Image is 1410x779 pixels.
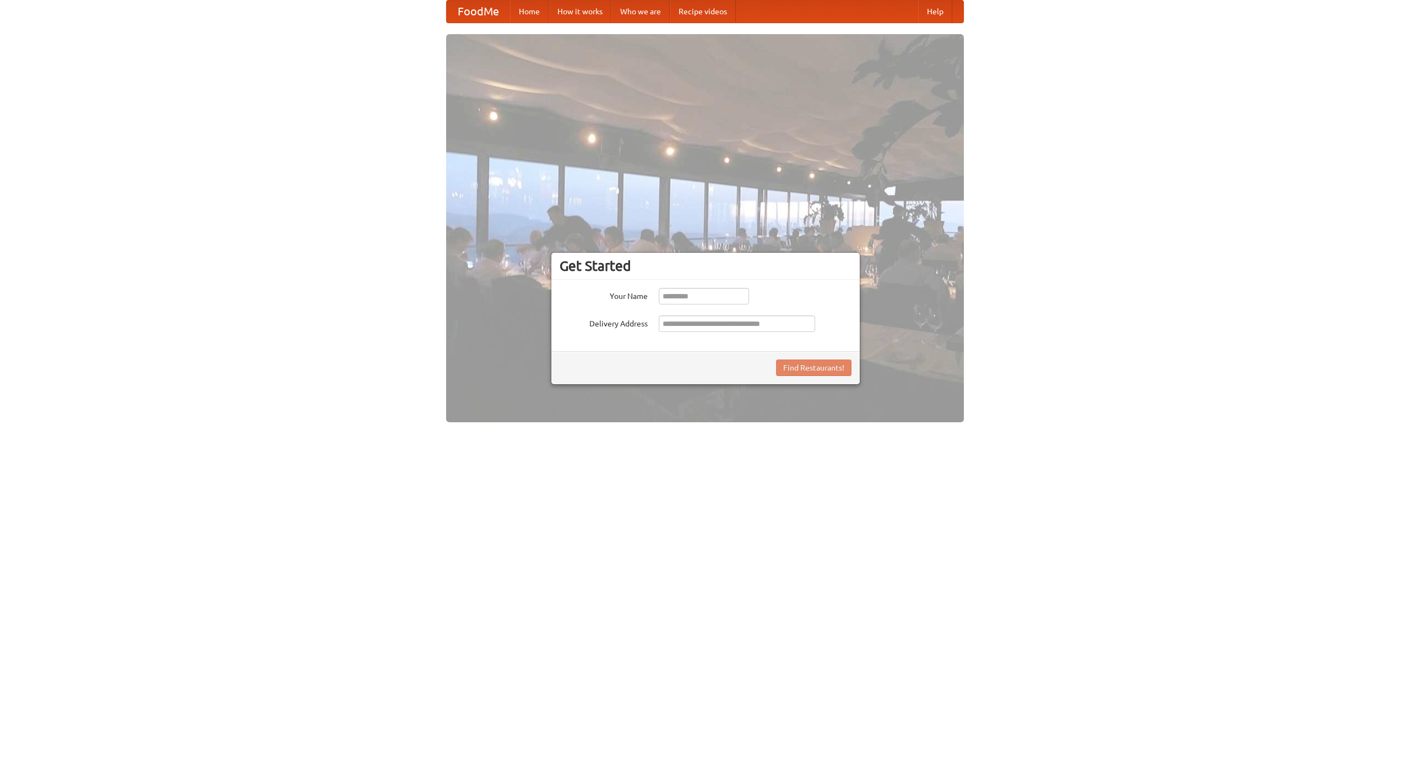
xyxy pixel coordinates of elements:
a: Home [510,1,549,23]
a: Help [918,1,952,23]
button: Find Restaurants! [776,359,852,376]
a: Recipe videos [670,1,736,23]
a: FoodMe [447,1,510,23]
label: Delivery Address [560,315,648,329]
a: Who we are [611,1,670,23]
label: Your Name [560,288,648,302]
a: How it works [549,1,611,23]
h3: Get Started [560,258,852,274]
